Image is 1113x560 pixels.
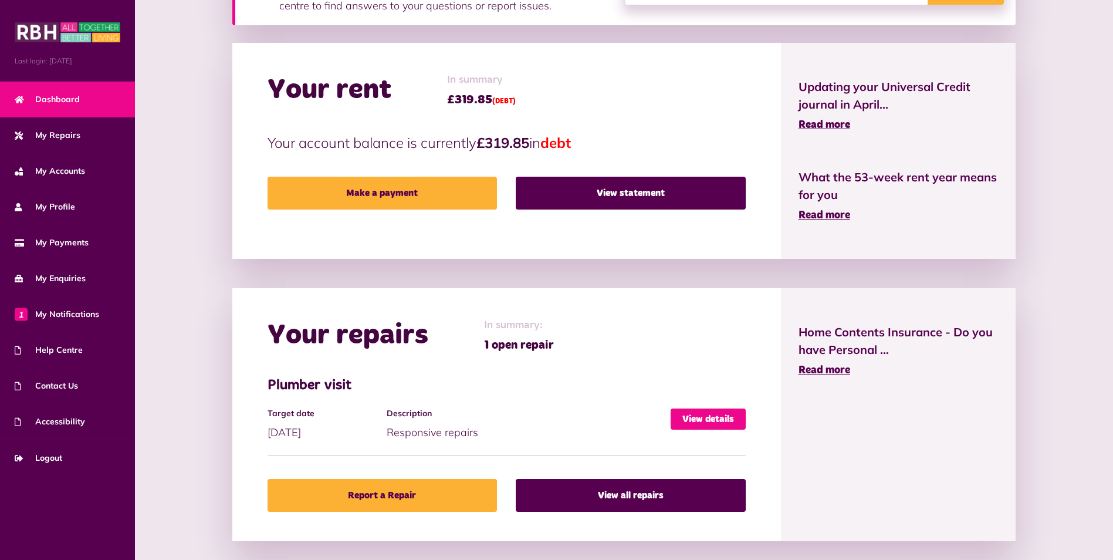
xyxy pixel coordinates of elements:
[15,165,85,177] span: My Accounts
[15,56,120,66] span: Last login: [DATE]
[268,377,746,394] h3: Plumber visit
[15,308,28,321] span: 1
[516,177,745,210] a: View statement
[799,78,999,113] span: Updating your Universal Credit journal in April...
[15,21,120,44] img: MyRBH
[387,409,670,440] div: Responsive repairs
[268,409,387,440] div: [DATE]
[15,93,80,106] span: Dashboard
[268,73,391,107] h2: Your rent
[799,210,850,221] span: Read more
[799,365,850,376] span: Read more
[799,120,850,130] span: Read more
[15,416,85,428] span: Accessibility
[15,380,78,392] span: Contact Us
[671,409,746,430] a: View details
[799,168,999,204] span: What the 53-week rent year means for you
[799,168,999,224] a: What the 53-week rent year means for you Read more
[484,336,554,354] span: 1 open repair
[268,319,428,353] h2: Your repairs
[447,91,516,109] span: £319.85
[15,237,89,249] span: My Payments
[799,78,999,133] a: Updating your Universal Credit journal in April... Read more
[268,132,746,153] p: Your account balance is currently in
[15,308,99,321] span: My Notifications
[799,323,999,359] span: Home Contents Insurance - Do you have Personal ...
[15,344,83,356] span: Help Centre
[15,201,75,213] span: My Profile
[476,134,529,151] strong: £319.85
[484,318,554,333] span: In summary:
[540,134,571,151] span: debt
[447,72,516,88] span: In summary
[15,452,62,464] span: Logout
[268,479,497,512] a: Report a Repair
[492,98,516,105] span: (DEBT)
[516,479,745,512] a: View all repairs
[268,409,381,419] h4: Target date
[15,129,80,141] span: My Repairs
[15,272,86,285] span: My Enquiries
[799,323,999,379] a: Home Contents Insurance - Do you have Personal ... Read more
[268,177,497,210] a: Make a payment
[387,409,664,419] h4: Description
